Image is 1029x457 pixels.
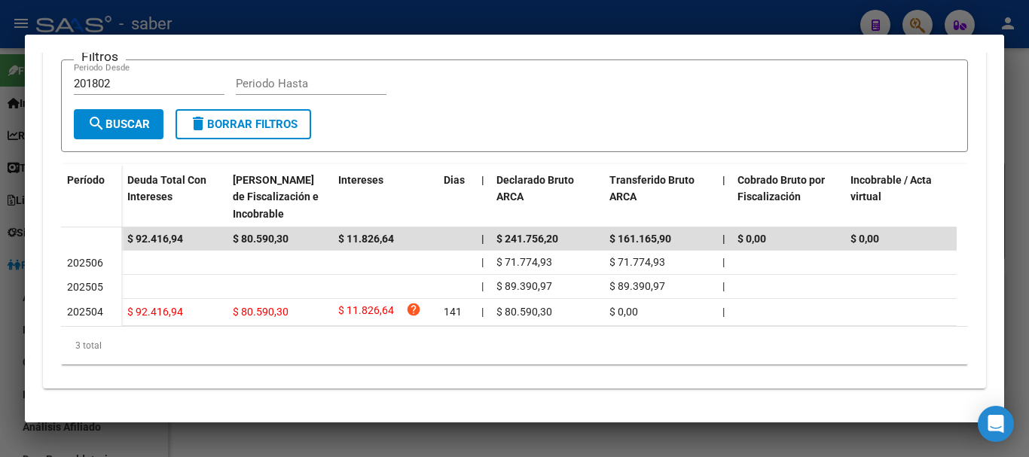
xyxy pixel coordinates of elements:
[722,306,725,318] span: |
[74,109,163,139] button: Buscar
[481,233,484,245] span: |
[189,117,298,131] span: Borrar Filtros
[731,164,844,230] datatable-header-cell: Cobrado Bruto por Fiscalización
[67,281,103,293] span: 202505
[338,302,394,322] span: $ 11.826,64
[189,114,207,133] mat-icon: delete
[496,256,552,268] span: $ 71.774,93
[67,257,103,269] span: 202506
[844,164,957,230] datatable-header-cell: Incobrable / Acta virtual
[481,256,484,268] span: |
[444,306,462,318] span: 141
[227,164,332,230] datatable-header-cell: Deuda Bruta Neto de Fiscalización e Incobrable
[61,164,121,227] datatable-header-cell: Período
[67,306,103,318] span: 202504
[496,174,574,203] span: Declarado Bruto ARCA
[121,164,227,230] datatable-header-cell: Deuda Total Con Intereses
[87,114,105,133] mat-icon: search
[722,233,725,245] span: |
[481,280,484,292] span: |
[609,306,638,318] span: $ 0,00
[127,174,206,203] span: Deuda Total Con Intereses
[481,174,484,186] span: |
[609,174,695,203] span: Transferido Bruto ARCA
[609,280,665,292] span: $ 89.390,97
[233,306,289,318] span: $ 80.590,30
[496,233,558,245] span: $ 241.756,20
[496,280,552,292] span: $ 89.390,97
[722,280,725,292] span: |
[609,233,671,245] span: $ 161.165,90
[176,109,311,139] button: Borrar Filtros
[438,164,475,230] datatable-header-cell: Dias
[87,117,150,131] span: Buscar
[496,306,552,318] span: $ 80.590,30
[444,174,465,186] span: Dias
[61,327,968,364] div: 3 total
[233,233,289,245] span: $ 80.590,30
[609,256,665,268] span: $ 71.774,93
[603,164,716,230] datatable-header-cell: Transferido Bruto ARCA
[737,233,766,245] span: $ 0,00
[338,233,394,245] span: $ 11.826,64
[722,256,725,268] span: |
[850,174,932,203] span: Incobrable / Acta virtual
[127,233,183,245] span: $ 92.416,94
[722,174,725,186] span: |
[716,164,731,230] datatable-header-cell: |
[332,164,438,230] datatable-header-cell: Intereses
[338,174,383,186] span: Intereses
[490,164,603,230] datatable-header-cell: Declarado Bruto ARCA
[737,174,825,203] span: Cobrado Bruto por Fiscalización
[475,164,490,230] datatable-header-cell: |
[74,48,126,65] h3: Filtros
[850,233,879,245] span: $ 0,00
[233,174,319,221] span: [PERSON_NAME] de Fiscalización e Incobrable
[127,306,183,318] span: $ 92.416,94
[67,174,105,186] span: Período
[406,302,421,317] i: help
[481,306,484,318] span: |
[978,406,1014,442] div: Open Intercom Messenger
